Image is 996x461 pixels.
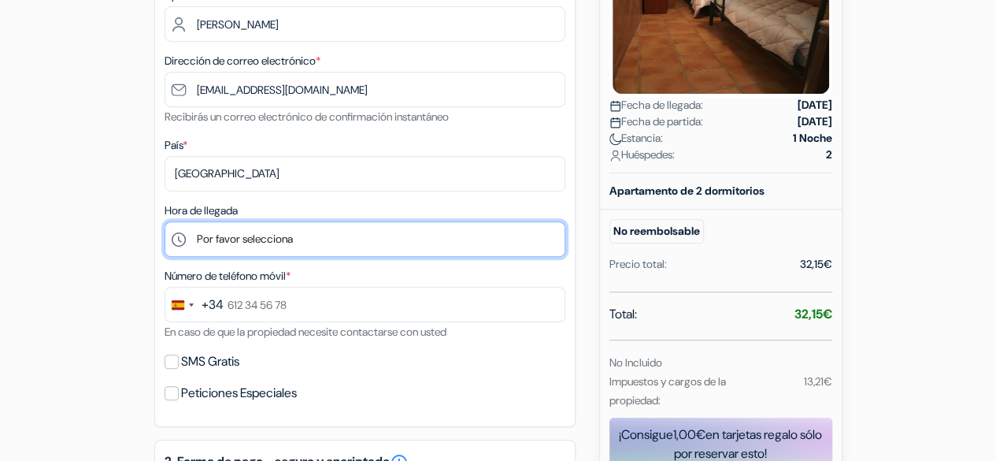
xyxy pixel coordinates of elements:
strong: [DATE] [798,97,832,113]
button: Change country, selected Spain (+34) [165,288,224,322]
label: SMS Gratis [181,351,239,373]
label: Dirección de correo electrónico [165,53,320,69]
input: Introduzca la dirección de correo electrónico [165,72,565,107]
img: calendar.svg [609,100,621,112]
input: 612 34 56 78 [165,287,565,322]
small: En caso de que la propiedad necesite contactarse con usted [165,325,446,339]
img: user_icon.svg [609,150,621,162]
span: Fecha de llegada: [609,97,703,113]
label: Peticiones Especiales [181,382,297,404]
label: Número de teléfono móvil [165,268,291,284]
img: moon.svg [609,133,621,145]
img: calendar.svg [609,117,621,128]
small: No reembolsable [609,219,704,244]
span: 1,00€ [673,426,705,443]
span: Huéspedes: [609,147,675,163]
strong: 1 Noche [793,130,832,147]
small: Impuestos y cargos de la propiedad: [609,374,726,407]
span: Total: [609,305,637,324]
b: Apartamento de 2 dormitorios [609,184,765,198]
small: Recibirás un correo electrónico de confirmación instantáneo [165,110,449,124]
small: 13,21€ [803,374,831,389]
div: 32,15€ [800,256,832,273]
span: Fecha de partida: [609,113,703,130]
label: Hora de llegada [165,203,238,219]
label: País [165,137,187,154]
strong: 2 [826,147,832,163]
strong: [DATE] [798,113,832,130]
div: Precio total: [609,256,667,273]
input: Introduzca el apellido [165,6,565,42]
small: No Incluido [609,355,662,370]
strong: 32,15€ [794,306,832,322]
div: +34 [202,296,224,314]
span: Estancia: [609,130,663,147]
